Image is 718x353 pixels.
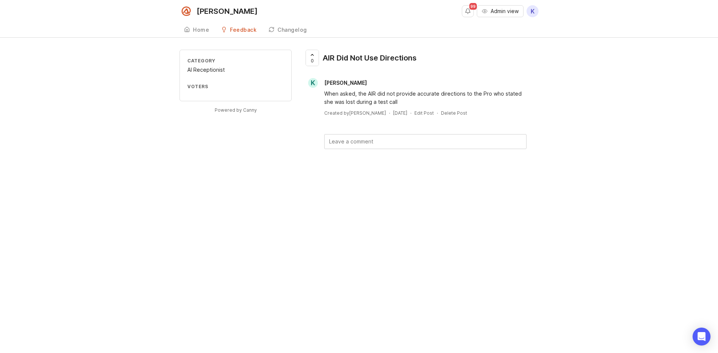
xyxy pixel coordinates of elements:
a: Home [179,22,214,38]
div: · [389,110,390,116]
div: Voters [187,83,284,90]
span: K [531,7,535,16]
div: Open Intercom Messenger [693,328,711,346]
div: Changelog [277,27,307,32]
span: [PERSON_NAME] [324,80,367,86]
span: 0 [311,58,314,64]
div: Created by [PERSON_NAME] [324,110,386,116]
button: K [527,5,538,17]
div: [PERSON_NAME] [197,7,258,15]
span: Admin view [491,7,519,15]
a: Changelog [264,22,312,38]
a: Powered by Canny [214,106,258,114]
div: AI Receptionist [187,66,284,74]
img: Smith.ai logo [179,4,193,18]
div: · [437,110,438,116]
button: Notifications [462,5,474,17]
a: [DATE] [393,110,407,116]
a: Feedback [217,22,261,38]
a: K[PERSON_NAME] [304,78,373,88]
div: Category [187,58,284,64]
div: Delete Post [441,110,467,116]
span: 99 [469,3,477,10]
button: 0 [306,50,319,66]
div: · [410,110,411,116]
div: AIR Did Not Use Directions [323,53,417,63]
div: Home [193,27,209,32]
button: Admin view [477,5,524,17]
div: Feedback [230,27,257,32]
div: When asked, the AIR did not provide accurate directions to the Pro who stated she was lost during... [324,90,527,106]
div: Edit Post [414,110,434,116]
div: K [308,78,318,88]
